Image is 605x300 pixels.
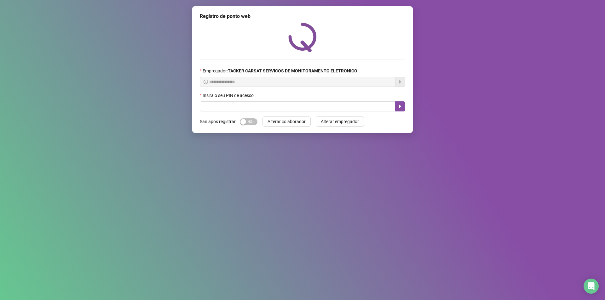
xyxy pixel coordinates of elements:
div: Registro de ponto web [200,13,405,20]
span: Alterar empregador [321,118,359,125]
span: Alterar colaborador [268,118,306,125]
img: QRPoint [288,23,317,52]
span: Empregador : [203,67,357,74]
span: info-circle [204,80,208,84]
label: Sair após registrar [200,116,240,127]
button: Alterar colaborador [262,116,311,127]
span: caret-right [398,104,403,109]
button: Alterar empregador [316,116,364,127]
div: Open Intercom Messenger [584,279,599,294]
label: Insira o seu PIN de acesso [200,92,258,99]
strong: TACKER CARSAT SERVICOS DE MONITORAMENTO ELETRONICO [228,68,357,73]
